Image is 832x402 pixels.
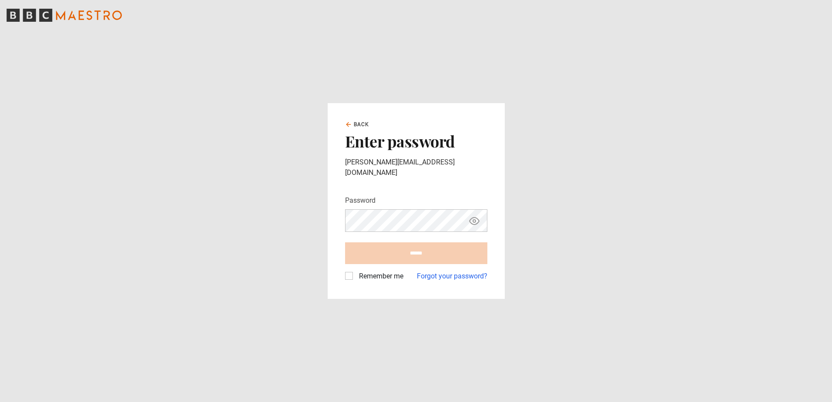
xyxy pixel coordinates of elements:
p: [PERSON_NAME][EMAIL_ADDRESS][DOMAIN_NAME] [345,157,487,178]
label: Remember me [356,271,403,281]
label: Password [345,195,376,206]
a: Forgot your password? [417,271,487,281]
h2: Enter password [345,132,487,150]
a: Back [345,121,369,128]
button: Show password [467,213,482,228]
svg: BBC Maestro [7,9,122,22]
span: Back [354,121,369,128]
